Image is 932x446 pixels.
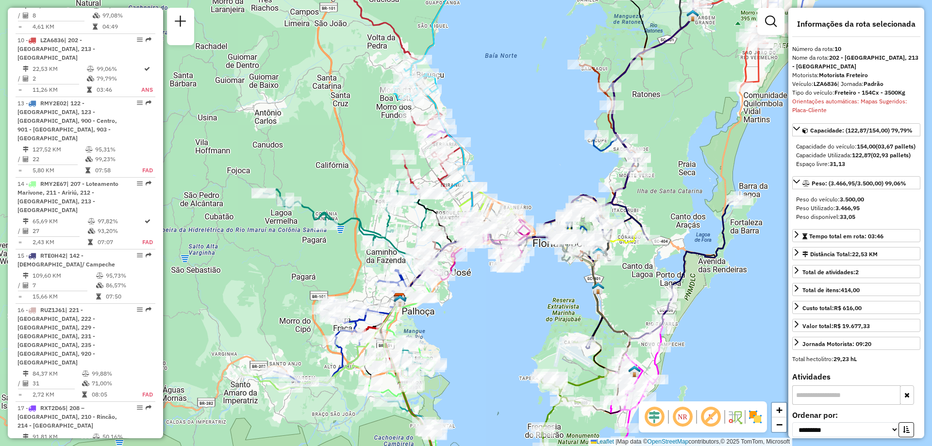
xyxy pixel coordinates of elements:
span: Total de atividades: [802,268,859,276]
strong: 414,00 [841,286,860,294]
td: 79,79% [96,74,141,83]
i: % de utilização da cubagem [96,282,103,288]
td: 8 [32,11,92,20]
a: Valor total:R$ 19.677,33 [792,319,920,332]
i: Distância Total [23,147,29,152]
img: FAD - Vargem Grande [686,9,699,22]
strong: R$ 616,00 [834,304,862,312]
span: + [776,404,782,416]
span: RUZ1J61 [40,306,65,314]
div: Custo total: [802,304,862,313]
a: Zoom in [772,403,786,417]
td: 99,88% [91,369,132,379]
i: % de utilização da cubagem [82,380,89,386]
span: − [776,418,782,430]
span: 22,53 KM [852,250,878,258]
label: Ordenar por: [792,409,920,421]
div: Capacidade do veículo: [796,142,916,151]
strong: 2 [855,268,859,276]
span: Peso: (3.466,95/3.500,00) 99,06% [812,180,906,187]
td: = [17,237,22,247]
div: Capacidade: (122,87/154,00) 79,79% [792,138,920,172]
td: 109,60 KM [32,271,96,281]
td: 4,61 KM [32,22,92,32]
i: % de utilização do peso [82,371,89,377]
td: = [17,390,22,399]
div: Peso: (3.466,95/3.500,00) 99,06% [792,191,920,225]
div: Valor total: [802,322,870,330]
div: Jornada Motorista: 09:20 [802,340,871,348]
i: % de utilização do peso [85,147,93,152]
img: Fluxo de ruas [727,409,743,425]
td: 71,00% [91,379,132,388]
i: % de utilização da cubagem [85,156,93,162]
i: Distância Total [23,434,29,440]
td: FAD [132,390,153,399]
td: 04:49 [102,22,151,32]
td: 2,43 KM [32,237,87,247]
strong: 3.466,95 [835,204,860,212]
div: Número da rota: [792,45,920,53]
td: / [17,281,22,290]
strong: 29,23 hL [833,355,857,363]
strong: 33,05 [840,213,855,220]
i: Distância Total [23,273,29,279]
span: | [616,438,617,445]
i: Total de Atividades [23,156,29,162]
td: 2 [32,74,86,83]
i: % de utilização da cubagem [87,76,94,82]
i: Tempo total em rota [93,24,98,30]
td: 7 [32,281,96,290]
i: Rota otimizada [144,66,150,72]
h4: Atividades [792,372,920,381]
a: Peso: (3.466,95/3.500,00) 99,06% [792,176,920,189]
i: Total de Atividades [23,380,29,386]
span: | 202 - [GEOGRAPHIC_DATA], 213 - [GEOGRAPHIC_DATA] [17,36,95,61]
td: / [17,11,22,20]
em: Opções [137,37,143,43]
td: 93,20% [97,226,142,236]
td: 31 [32,379,82,388]
div: Total de itens: [802,286,860,295]
strong: Padrão [864,80,883,87]
td: = [17,165,22,175]
div: Veículo: [792,80,920,88]
div: Motorista: [792,71,920,80]
em: Opções [137,405,143,411]
i: Tempo total em rota [87,87,92,93]
td: 95,73% [105,271,151,281]
i: % de utilização do peso [93,434,100,440]
td: / [17,74,22,83]
span: 15 - [17,252,115,268]
td: / [17,226,22,236]
td: 27 [32,226,87,236]
em: Opções [137,307,143,313]
td: 2,72 KM [32,390,82,399]
i: Tempo total em rota [85,167,90,173]
em: Opções [137,252,143,258]
a: Zoom out [772,417,786,432]
span: | 142 - [DEMOGRAPHIC_DATA]/ Campeche [17,252,115,268]
img: FAD - Pirajubae [592,282,604,295]
span: 10 - [17,36,95,61]
h4: Informações da rota selecionada [792,19,920,29]
i: Total de Atividades [23,282,29,288]
span: RXT2D65 [40,404,66,412]
td: = [17,85,22,95]
div: Capacidade Utilizada: [796,151,916,160]
td: 91,81 KM [32,432,92,442]
span: RMY2E02 [40,99,67,107]
td: 99,06% [96,64,141,74]
i: Tempo total em rota [82,392,87,397]
strong: 10 [834,45,841,52]
i: Distância Total [23,66,29,72]
em: Opções [137,181,143,186]
div: Peso Utilizado: [796,204,916,213]
td: 65,69 KM [32,216,87,226]
td: 07:58 [95,165,133,175]
i: Tempo total em rota [88,239,93,245]
div: Nome da rota: [792,53,920,71]
i: Total de Atividades [23,76,29,82]
span: | 122 - [GEOGRAPHIC_DATA], 123 - [GEOGRAPHIC_DATA], 900 - Centro, 901 - [GEOGRAPHIC_DATA], 903 - ... [17,99,117,142]
i: % de utilização do peso [87,66,94,72]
